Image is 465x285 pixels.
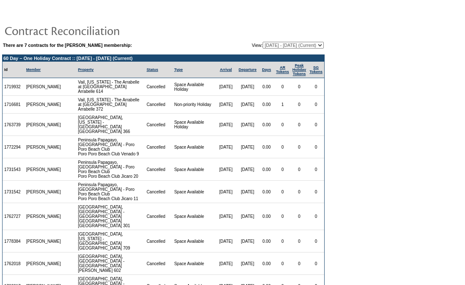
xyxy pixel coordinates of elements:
[237,203,259,230] td: [DATE]
[145,252,173,275] td: Cancelled
[24,78,63,96] td: [PERSON_NAME]
[259,96,274,114] td: 0.00
[24,96,63,114] td: [PERSON_NAME]
[215,78,236,96] td: [DATE]
[4,22,173,39] img: pgTtlContractReconciliation.gif
[274,96,291,114] td: 1
[3,136,24,158] td: 1772294
[76,136,145,158] td: Peninsula Papagayo, [GEOGRAPHIC_DATA] - Poro Poro Beach Club Poro Poro Beach Club Venado 9
[215,230,236,252] td: [DATE]
[215,252,236,275] td: [DATE]
[215,181,236,203] td: [DATE]
[259,181,274,203] td: 0.00
[3,181,24,203] td: 1731542
[308,181,324,203] td: 0
[3,114,24,136] td: 1763739
[274,230,291,252] td: 0
[3,55,324,62] td: 60 Day – One Holiday Contract :: [DATE] - [DATE] (Current)
[78,68,94,72] a: Property
[291,114,308,136] td: 0
[76,96,145,114] td: Vail, [US_STATE] - The Arrabelle at [GEOGRAPHIC_DATA] Arrabelle 372
[172,136,215,158] td: Space Available
[291,230,308,252] td: 0
[291,158,308,181] td: 0
[76,78,145,96] td: Vail, [US_STATE] - The Arrabelle at [GEOGRAPHIC_DATA] Arrabelle 614
[262,68,271,72] a: Days
[76,203,145,230] td: [GEOGRAPHIC_DATA], [GEOGRAPHIC_DATA] - [GEOGRAPHIC_DATA] [GEOGRAPHIC_DATA] [GEOGRAPHIC_DATA] 301
[259,252,274,275] td: 0.00
[172,203,215,230] td: Space Available
[3,203,24,230] td: 1762727
[220,68,232,72] a: Arrival
[76,181,145,203] td: Peninsula Papagayo, [GEOGRAPHIC_DATA] - Poro Poro Beach Club Poro Poro Beach Club Jicaro 11
[308,136,324,158] td: 0
[259,203,274,230] td: 0.00
[215,203,236,230] td: [DATE]
[274,78,291,96] td: 0
[172,114,215,136] td: Space Available Holiday
[145,96,173,114] td: Cancelled
[259,230,274,252] td: 0.00
[215,158,236,181] td: [DATE]
[274,252,291,275] td: 0
[147,68,159,72] a: Status
[76,158,145,181] td: Peninsula Papagayo, [GEOGRAPHIC_DATA] - Poro Poro Beach Club Poro Poro Beach Club Jicaro 20
[145,181,173,203] td: Cancelled
[24,114,63,136] td: [PERSON_NAME]
[24,158,63,181] td: [PERSON_NAME]
[259,114,274,136] td: 0.00
[308,158,324,181] td: 0
[174,68,183,72] a: Type
[239,68,257,72] a: Departure
[308,78,324,96] td: 0
[237,96,259,114] td: [DATE]
[259,78,274,96] td: 0.00
[291,78,308,96] td: 0
[145,230,173,252] td: Cancelled
[293,63,306,76] a: Peak HolidayTokens
[3,62,24,78] td: Id
[291,203,308,230] td: 0
[172,181,215,203] td: Space Available
[145,203,173,230] td: Cancelled
[237,78,259,96] td: [DATE]
[274,158,291,181] td: 0
[215,114,236,136] td: [DATE]
[145,114,173,136] td: Cancelled
[24,136,63,158] td: [PERSON_NAME]
[24,230,63,252] td: [PERSON_NAME]
[274,181,291,203] td: 0
[24,252,63,275] td: [PERSON_NAME]
[172,96,215,114] td: Non-priority Holiday
[172,252,215,275] td: Space Available
[274,114,291,136] td: 0
[3,252,24,275] td: 1762018
[237,252,259,275] td: [DATE]
[291,136,308,158] td: 0
[308,230,324,252] td: 0
[24,181,63,203] td: [PERSON_NAME]
[237,230,259,252] td: [DATE]
[215,96,236,114] td: [DATE]
[276,65,289,74] a: ARTokens
[308,96,324,114] td: 0
[259,158,274,181] td: 0.00
[237,181,259,203] td: [DATE]
[209,42,324,49] td: View:
[237,158,259,181] td: [DATE]
[291,252,308,275] td: 0
[24,203,63,230] td: [PERSON_NAME]
[145,136,173,158] td: Cancelled
[309,65,323,74] a: SGTokens
[3,158,24,181] td: 1731543
[172,230,215,252] td: Space Available
[308,114,324,136] td: 0
[215,136,236,158] td: [DATE]
[145,78,173,96] td: Cancelled
[3,96,24,114] td: 1716681
[237,136,259,158] td: [DATE]
[291,181,308,203] td: 0
[3,230,24,252] td: 1778384
[291,96,308,114] td: 0
[308,252,324,275] td: 0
